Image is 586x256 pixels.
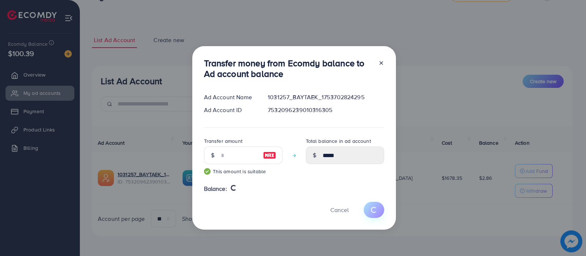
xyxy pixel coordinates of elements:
div: 7532096239010316305 [262,106,390,114]
div: 1031257_BAYTAEK_1753702824295 [262,93,390,101]
span: Balance: [204,185,227,193]
img: image [263,151,276,160]
div: Ad Account ID [198,106,262,114]
label: Transfer amount [204,137,242,145]
small: This amount is suitable [204,168,282,175]
span: Cancel [330,206,349,214]
img: guide [204,168,211,175]
label: Total balance in ad account [306,137,371,145]
h3: Transfer money from Ecomdy balance to Ad account balance [204,58,372,79]
div: Ad Account Name [198,93,262,101]
button: Cancel [321,202,358,218]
